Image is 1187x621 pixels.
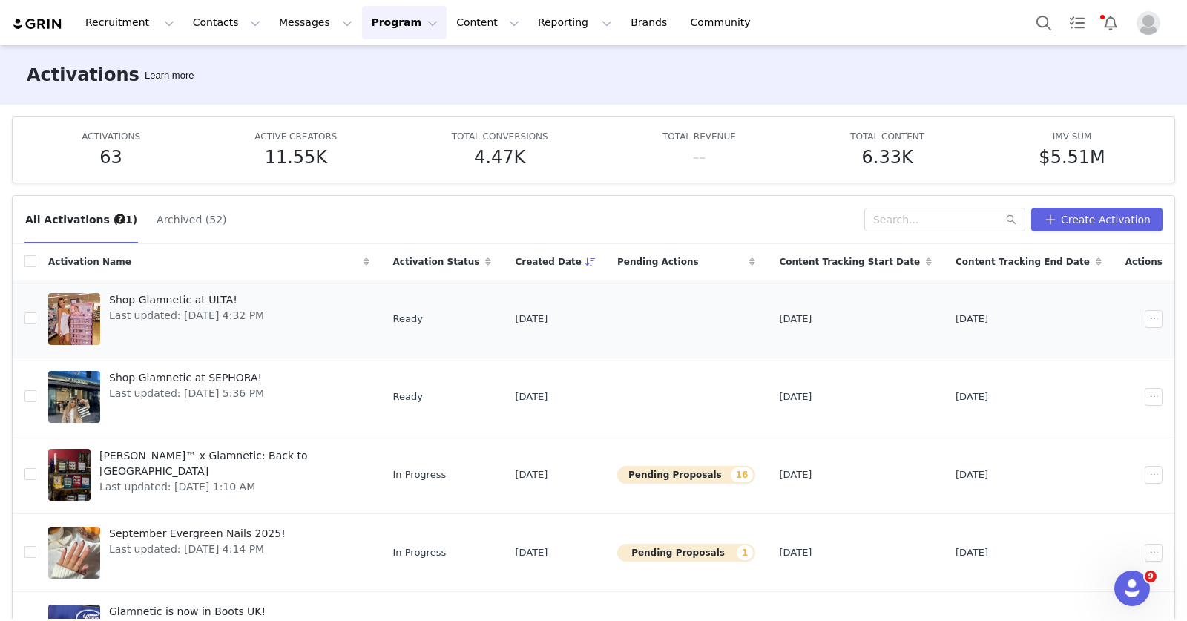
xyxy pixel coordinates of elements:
[682,6,766,39] a: Community
[99,479,361,495] span: Last updated: [DATE] 1:10 AM
[779,390,812,404] span: [DATE]
[529,6,621,39] button: Reporting
[99,144,122,171] h5: 63
[779,255,920,269] span: Content Tracking Start Date
[864,208,1025,231] input: Search...
[515,390,548,404] span: [DATE]
[82,131,140,142] span: ACTIVATIONS
[184,6,269,39] button: Contacts
[109,292,264,308] span: Shop Glamnetic at ULTA!
[862,144,913,171] h5: 6.33K
[265,144,327,171] h5: 11.55K
[1006,214,1016,225] i: icon: search
[109,604,266,620] span: Glamnetic is now in Boots UK!
[48,289,369,349] a: Shop Glamnetic at ULTA!Last updated: [DATE] 4:32 PM
[254,131,337,142] span: ACTIVE CREATORS
[515,255,582,269] span: Created Date
[779,312,812,326] span: [DATE]
[1053,131,1092,142] span: IMV SUM
[850,131,924,142] span: TOTAL CONTENT
[393,467,447,482] span: In Progress
[956,255,1090,269] span: Content Tracking End Date
[693,144,706,171] h5: --
[48,445,369,505] a: [PERSON_NAME]™ x Glamnetic: Back to [GEOGRAPHIC_DATA]Last updated: [DATE] 1:10 AM
[12,17,64,31] img: grin logo
[617,544,755,562] button: Pending Proposals1
[452,131,548,142] span: TOTAL CONVERSIONS
[109,308,264,323] span: Last updated: [DATE] 4:32 PM
[114,212,127,226] div: Tooltip anchor
[515,312,548,326] span: [DATE]
[362,6,447,39] button: Program
[474,144,525,171] h5: 4.47K
[109,386,264,401] span: Last updated: [DATE] 5:36 PM
[1027,6,1060,39] button: Search
[447,6,528,39] button: Content
[956,467,988,482] span: [DATE]
[1145,571,1157,582] span: 9
[1061,6,1094,39] a: Tasks
[1039,144,1105,171] h5: $5.51M
[109,526,286,542] span: September Evergreen Nails 2025!
[1128,11,1175,35] button: Profile
[48,523,369,582] a: September Evergreen Nails 2025!Last updated: [DATE] 4:14 PM
[617,466,755,484] button: Pending Proposals16
[156,208,227,231] button: Archived (52)
[1031,208,1163,231] button: Create Activation
[24,208,138,231] button: All Activations (11)
[393,545,447,560] span: In Progress
[515,467,548,482] span: [DATE]
[393,312,423,326] span: Ready
[779,545,812,560] span: [DATE]
[617,255,699,269] span: Pending Actions
[142,68,197,83] div: Tooltip anchor
[270,6,361,39] button: Messages
[393,255,480,269] span: Activation Status
[956,545,988,560] span: [DATE]
[1114,246,1174,277] div: Actions
[76,6,183,39] button: Recruitment
[1114,571,1150,606] iframe: Intercom live chat
[1094,6,1127,39] button: Notifications
[48,255,131,269] span: Activation Name
[1137,11,1160,35] img: placeholder-profile.jpg
[956,312,988,326] span: [DATE]
[109,370,264,386] span: Shop Glamnetic at SEPHORA!
[515,545,548,560] span: [DATE]
[48,367,369,427] a: Shop Glamnetic at SEPHORA!Last updated: [DATE] 5:36 PM
[956,390,988,404] span: [DATE]
[622,6,680,39] a: Brands
[393,390,423,404] span: Ready
[662,131,736,142] span: TOTAL REVENUE
[99,448,361,479] span: [PERSON_NAME]™ x Glamnetic: Back to [GEOGRAPHIC_DATA]
[109,542,286,557] span: Last updated: [DATE] 4:14 PM
[27,62,139,88] h3: Activations
[779,467,812,482] span: [DATE]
